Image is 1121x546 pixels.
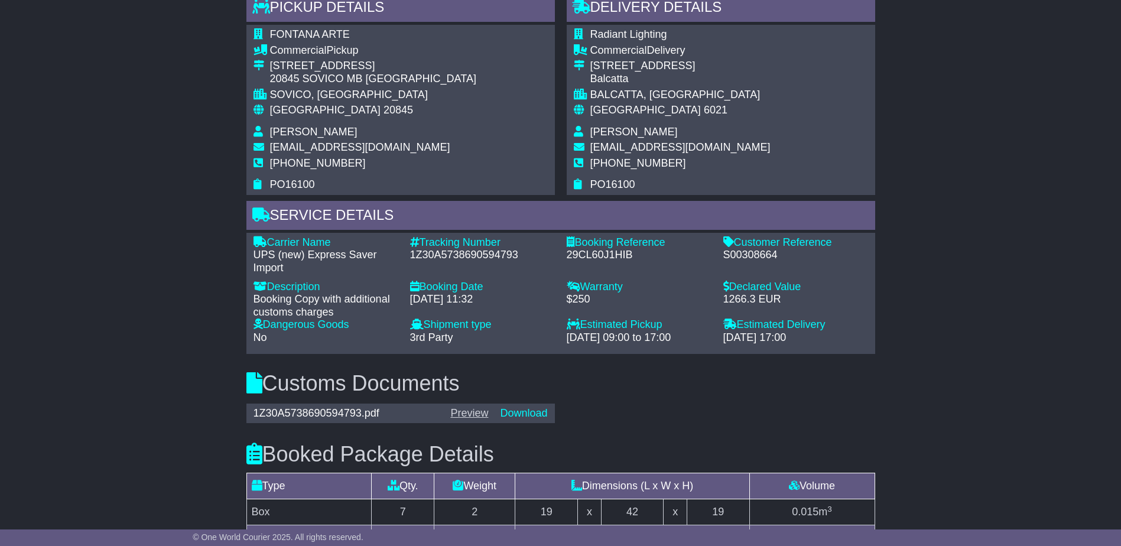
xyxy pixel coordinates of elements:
[590,104,701,116] span: [GEOGRAPHIC_DATA]
[270,89,476,102] div: SOVICO, [GEOGRAPHIC_DATA]
[270,178,315,190] span: PO16100
[254,331,267,343] span: No
[410,318,555,331] div: Shipment type
[590,89,771,102] div: BALCATTA, [GEOGRAPHIC_DATA]
[248,407,445,420] div: 1Z30A5738690594793.pdf
[410,249,555,262] div: 1Z30A5738690594793
[254,293,398,318] div: Booking Copy with additional customs charges
[567,249,711,262] div: 29CL60J1HIB
[590,60,771,73] div: [STREET_ADDRESS]
[193,532,363,542] span: © One World Courier 2025. All rights reserved.
[410,236,555,249] div: Tracking Number
[270,60,476,73] div: [STREET_ADDRESS]
[246,443,875,466] h3: Booked Package Details
[254,318,398,331] div: Dangerous Goods
[590,178,635,190] span: PO16100
[372,499,434,525] td: 7
[246,201,875,233] div: Service Details
[590,157,686,169] span: [PHONE_NUMBER]
[410,281,555,294] div: Booking Date
[590,44,771,57] div: Delivery
[254,249,398,274] div: UPS (new) Express Saver Import
[270,104,381,116] span: [GEOGRAPHIC_DATA]
[792,506,818,518] span: 0.015
[723,331,868,344] div: [DATE] 17:00
[723,236,868,249] div: Customer Reference
[434,499,515,525] td: 2
[434,473,515,499] td: Weight
[590,126,678,138] span: [PERSON_NAME]
[567,281,711,294] div: Warranty
[410,331,453,343] span: 3rd Party
[270,44,327,56] span: Commercial
[515,473,749,499] td: Dimensions (L x W x H)
[410,293,555,306] div: [DATE] 11:32
[749,499,875,525] td: m
[254,281,398,294] div: Description
[515,499,578,525] td: 19
[270,141,450,153] span: [EMAIL_ADDRESS][DOMAIN_NAME]
[664,499,687,525] td: x
[567,293,711,306] div: $250
[687,499,749,525] td: 19
[749,473,875,499] td: Volume
[270,28,350,40] span: FONTANA ARTE
[500,407,547,419] a: Download
[567,236,711,249] div: Booking Reference
[246,499,372,525] td: Box
[704,104,727,116] span: 6021
[384,104,413,116] span: 20845
[723,318,868,331] div: Estimated Delivery
[590,73,771,86] div: Balcatta
[723,293,868,306] div: 1266.3 EUR
[567,318,711,331] div: Estimated Pickup
[567,331,711,344] div: [DATE] 09:00 to 17:00
[246,372,875,395] h3: Customs Documents
[450,407,488,419] a: Preview
[723,281,868,294] div: Declared Value
[270,157,366,169] span: [PHONE_NUMBER]
[590,141,771,153] span: [EMAIL_ADDRESS][DOMAIN_NAME]
[578,499,601,525] td: x
[270,73,476,86] div: 20845 SOVICO MB [GEOGRAPHIC_DATA]
[270,44,476,57] div: Pickup
[827,505,832,513] sup: 3
[590,44,647,56] span: Commercial
[601,499,664,525] td: 42
[723,249,868,262] div: S00308664
[590,28,667,40] span: Radiant Lighting
[270,126,358,138] span: [PERSON_NAME]
[372,473,434,499] td: Qty.
[254,236,398,249] div: Carrier Name
[246,473,372,499] td: Type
